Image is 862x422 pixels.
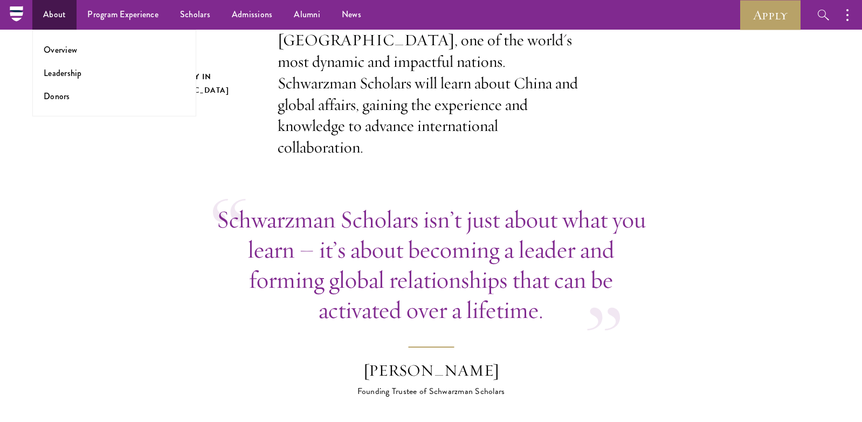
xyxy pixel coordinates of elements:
p: Gain firsthand experience in [GEOGRAPHIC_DATA], one of the world's most dynamic and impactful nat... [278,8,585,158]
h2: Opportunity in [GEOGRAPHIC_DATA] [140,70,256,97]
a: Overview [44,44,77,56]
div: Founding Trustee of Schwarzman Scholars [337,385,526,398]
div: [PERSON_NAME] [337,360,526,382]
p: Schwarzman Scholars isn’t just about what you learn – it’s about becoming a leader and forming gl... [213,204,650,325]
a: Leadership [44,67,82,79]
a: Donors [44,90,70,102]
